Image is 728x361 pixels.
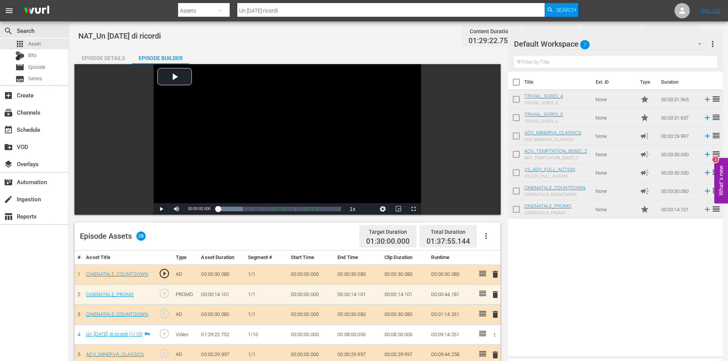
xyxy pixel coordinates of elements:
td: 00:00:00.000 [288,264,335,285]
th: Asset Duration [198,251,245,265]
td: 00:00:31.637 [658,108,700,127]
span: Ad [640,168,649,177]
a: ADV_TEMPTATION_30SEC_2 [524,148,587,154]
a: CINENATALE_PROMO [524,203,571,209]
th: Title [524,71,591,93]
div: Episode Details [75,49,132,67]
span: Channels [4,108,13,117]
button: Episode Details [75,49,132,64]
span: delete [491,350,500,359]
span: play_circle_outline [159,348,170,359]
span: NAT_Un [DATE] di ricordi [78,31,161,40]
td: None [592,127,637,145]
span: Series [15,74,24,84]
td: 00:08:00.000 [381,325,428,345]
td: None [592,90,637,108]
th: # [75,251,83,265]
a: CINENATALE_COUNTDOWN [524,185,585,191]
th: Asset Title [83,251,156,265]
td: 00:00:30.080 [381,304,428,325]
span: Bits [28,52,37,59]
div: TRIVIAL_SORDI_4 [524,100,563,105]
span: Episode [15,63,24,72]
button: more_vert [708,35,717,53]
button: Jump To Time [375,203,391,215]
th: Segment # [245,251,287,265]
div: Video Player [154,64,421,215]
span: Create [4,91,13,100]
td: 00:00:30.080 [334,304,381,325]
td: 00:00:30.030 [658,164,700,182]
th: Start Time [288,251,335,265]
td: 00:08:00.000 [334,325,381,345]
span: reorder [712,186,721,195]
button: Open Feedback Widget [714,158,728,203]
span: Episode [28,63,45,71]
td: 00:00:30.080 [334,264,381,285]
button: Play [154,203,169,215]
svg: Add to Episode [703,132,712,140]
div: Target Duration [366,227,410,237]
span: 01:29:22.752 [469,37,512,45]
td: 2 [75,285,83,305]
td: None [592,108,637,127]
td: None [592,145,637,164]
span: Ad [640,150,649,159]
td: 00:00:30.080 [381,264,428,285]
span: Automation [4,178,13,187]
td: AD [173,304,198,325]
div: ADV_TEMPTATION_30SEC_2 [524,155,587,160]
td: 4 [75,325,83,345]
span: more_vert [708,39,717,49]
td: 3 [75,304,83,325]
th: Clip Duration [381,251,428,265]
div: Default Workspace [514,33,709,55]
a: TRIVIAL_SORDI_5 [524,112,563,117]
svg: Add to Episode [703,113,712,122]
td: 00:00:00.000 [288,285,335,305]
a: CINENATALE_COUNTDOWN [86,271,148,277]
th: Type [636,71,657,93]
th: Ext. ID [591,71,636,93]
div: 2 [712,156,718,162]
td: 00:00:30.080 [428,264,475,285]
div: CINENATALE_COUNTDOWN [524,192,585,197]
div: Total Duration [426,227,470,237]
a: ADV_MINERVA_CLASSICS [86,351,144,357]
button: Picture-in-Picture [391,203,406,215]
button: delete [491,269,500,280]
td: 1/10 [245,325,287,345]
span: 01:37:55.144 [426,237,470,246]
button: delete [491,289,500,300]
div: Ad Duration [529,26,572,37]
td: None [592,164,637,182]
td: 00:00:29.997 [658,127,700,145]
span: play_circle_outline [159,328,170,339]
td: 1/1 [245,285,287,305]
td: 00:00:30.030 [658,145,700,164]
svg: Add to Episode [703,168,712,177]
span: play_circle_outline [159,288,170,299]
div: Total Duration [650,26,693,37]
td: PROMO [173,285,198,305]
span: reorder [712,94,721,104]
td: 00:00:44.181 [428,285,475,305]
svg: Add to Episode [703,187,712,195]
span: Ingestion [4,195,13,204]
td: 00:00:30.080 [198,264,245,285]
td: 00:01:14.261 [428,304,475,325]
span: 7 [580,37,590,53]
button: delete [491,349,500,360]
span: Asset [28,40,41,48]
div: Episode Builder [132,49,189,67]
span: VOD [4,142,13,152]
td: 1 [75,264,83,285]
span: Promo [640,113,649,122]
td: 00:00:31.965 [658,90,700,108]
th: Runtime [428,251,475,265]
button: Mute [169,203,184,215]
div: Episode Assets [80,231,146,241]
div: Promo Duration [589,26,633,37]
span: delete [491,270,500,279]
td: 00:00:00.000 [288,325,335,345]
